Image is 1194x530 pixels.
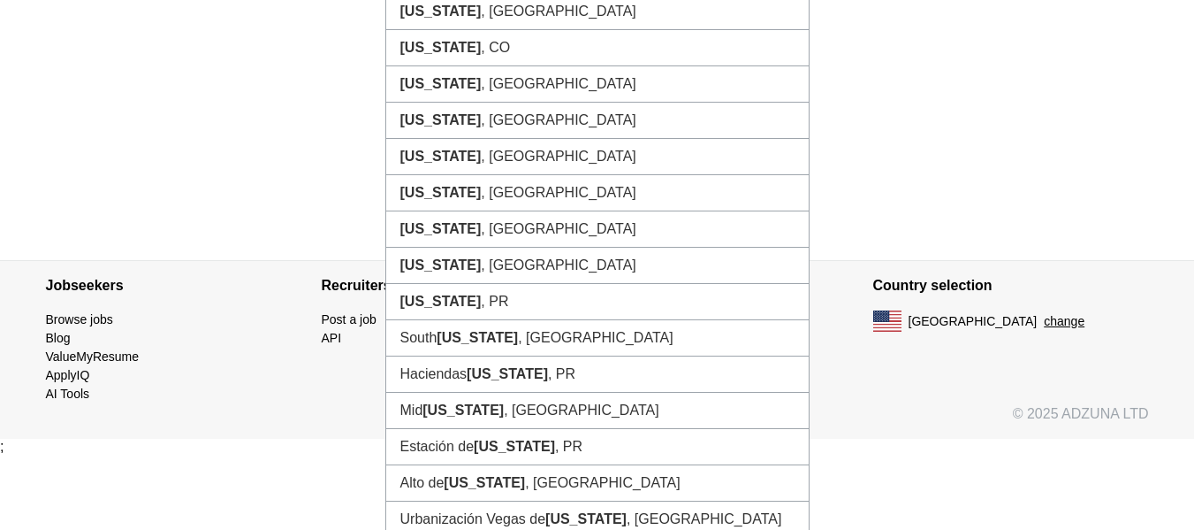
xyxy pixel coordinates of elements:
[386,429,809,465] li: Estación de , PR
[322,312,376,326] a: Post a job
[46,387,90,401] a: AI Tools
[400,76,482,91] strong: [US_STATE]
[46,312,113,326] a: Browse jobs
[386,320,809,357] li: South , [GEOGRAPHIC_DATA]
[400,257,482,273] strong: [US_STATE]
[909,312,1038,331] span: [GEOGRAPHIC_DATA]
[386,211,809,248] li: , [GEOGRAPHIC_DATA]
[386,357,809,393] li: Haciendas , PR
[545,511,627,526] strong: [US_STATE]
[32,403,1163,439] div: © 2025 ADZUNA LTD
[467,366,548,381] strong: [US_STATE]
[386,248,809,284] li: , [GEOGRAPHIC_DATA]
[46,349,140,364] a: ValueMyResume
[322,331,342,345] a: API
[400,149,482,164] strong: [US_STATE]
[444,475,525,490] strong: [US_STATE]
[400,40,482,55] strong: [US_STATE]
[386,284,809,320] li: , PR
[873,311,901,332] img: US flag
[1044,312,1084,331] button: change
[386,393,809,429] li: Mid , [GEOGRAPHIC_DATA]
[400,294,482,309] strong: [US_STATE]
[422,403,504,418] strong: [US_STATE]
[386,139,809,175] li: , [GEOGRAPHIC_DATA]
[386,465,809,502] li: Alto de , [GEOGRAPHIC_DATA]
[386,103,809,139] li: , [GEOGRAPHIC_DATA]
[400,221,482,236] strong: [US_STATE]
[873,261,1149,311] h4: Country selection
[386,66,809,103] li: , [GEOGRAPHIC_DATA]
[46,368,90,382] a: ApplyIQ
[400,185,482,200] strong: [US_STATE]
[386,175,809,211] li: , [GEOGRAPHIC_DATA]
[46,331,71,345] a: Blog
[400,4,482,19] strong: [US_STATE]
[437,330,518,345] strong: [US_STATE]
[400,112,482,127] strong: [US_STATE]
[386,30,809,66] li: , CO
